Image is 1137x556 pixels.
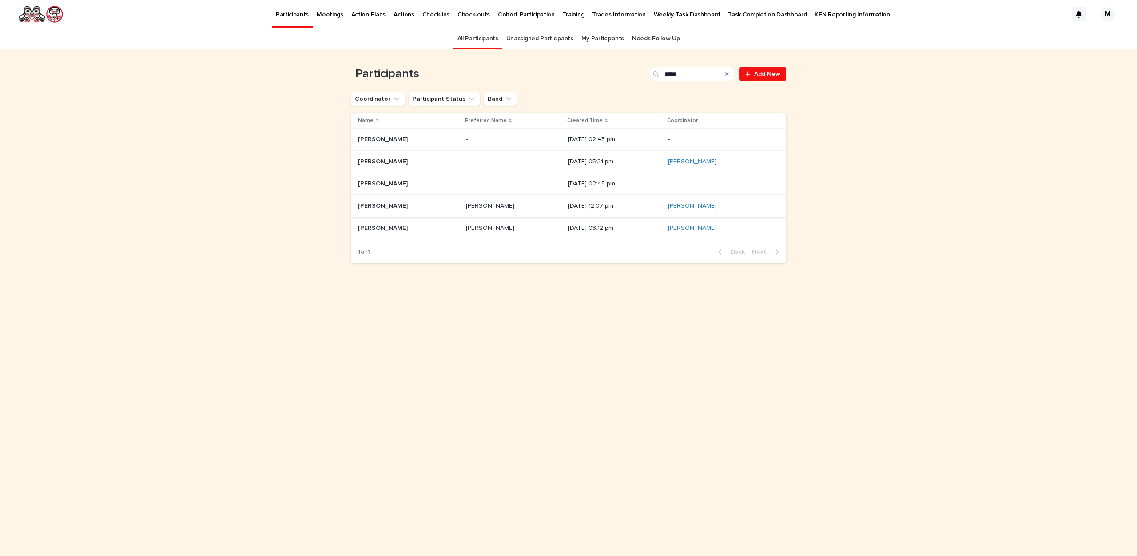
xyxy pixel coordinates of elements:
p: Name [358,116,374,126]
tr: [PERSON_NAME][PERSON_NAME] -- [DATE] 02:45 pm- [351,173,786,195]
p: [PERSON_NAME] [358,178,409,188]
p: 1 of 1 [351,241,377,263]
tr: [PERSON_NAME][PERSON_NAME] [PERSON_NAME][PERSON_NAME] [DATE] 12:07 pm[PERSON_NAME] [351,195,786,217]
tr: [PERSON_NAME][PERSON_NAME] -- [DATE] 02:45 pm- [351,129,786,151]
p: - [668,180,772,188]
tr: [PERSON_NAME][PERSON_NAME] [PERSON_NAME][PERSON_NAME] [DATE] 03:12 pm[PERSON_NAME] [351,217,786,239]
tr: [PERSON_NAME][PERSON_NAME] -- [DATE] 05:31 pm[PERSON_NAME] [351,151,786,173]
a: Unassigned Participants [506,28,573,49]
p: Preferred Name [465,116,507,126]
button: Band [484,92,517,106]
span: Next [752,249,771,255]
p: - [466,156,469,166]
a: [PERSON_NAME] [668,202,716,210]
p: [PERSON_NAME] [358,223,409,232]
p: [DATE] 02:45 pm [568,180,661,188]
button: Next [748,248,786,256]
p: - [466,134,469,143]
button: Participant Status [409,92,480,106]
div: M [1101,7,1115,21]
p: [DATE] 05:31 pm [568,158,661,166]
img: rNyI97lYS1uoOg9yXW8k [18,5,64,23]
a: Add New [739,67,786,81]
p: [PERSON_NAME] [358,201,409,210]
a: [PERSON_NAME] [668,158,716,166]
p: [PERSON_NAME] [466,223,516,232]
p: Coordinator [667,116,698,126]
p: [PERSON_NAME] [466,201,516,210]
p: [PERSON_NAME] [358,156,409,166]
p: [DATE] 03:12 pm [568,225,661,232]
a: My Participants [581,28,624,49]
a: Needs Follow Up [632,28,680,49]
p: - [466,178,469,188]
p: [PERSON_NAME] [358,134,409,143]
p: - [668,136,772,143]
button: Back [711,248,748,256]
span: Back [726,249,745,255]
input: Search [650,67,734,81]
p: [DATE] 12:07 pm [568,202,661,210]
a: All Participants [457,28,498,49]
a: [PERSON_NAME] [668,225,716,232]
p: [DATE] 02:45 pm [568,136,661,143]
button: Coordinator [351,92,405,106]
span: Add New [754,71,780,77]
p: Created Time [567,116,603,126]
h1: Participants [351,67,646,81]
